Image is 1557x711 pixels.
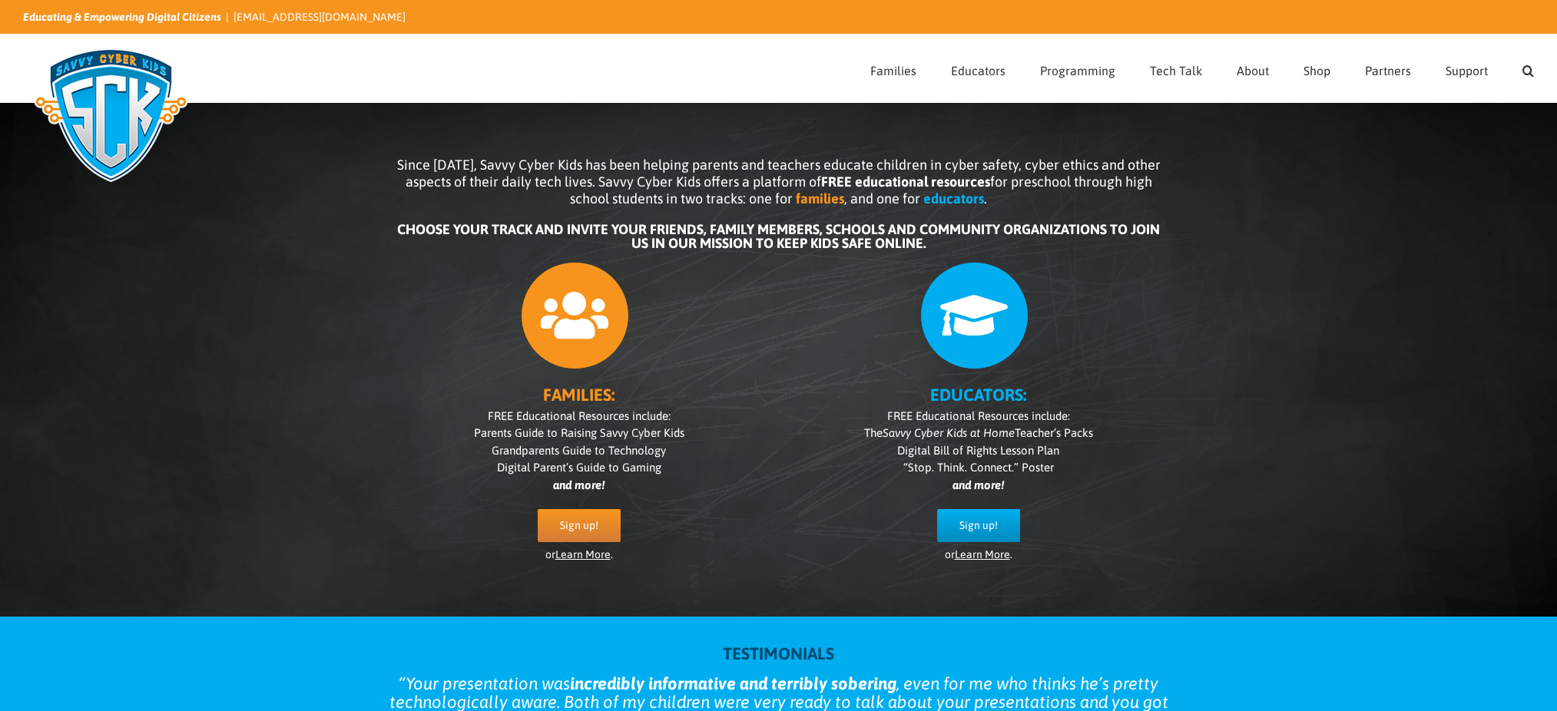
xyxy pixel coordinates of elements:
[951,35,1005,102] a: Educators
[1304,35,1330,102] a: Shop
[883,426,1015,439] i: Savvy Cyber Kids at Home
[23,11,221,23] i: Educating & Empowering Digital Citizens
[560,519,598,532] span: Sign up!
[984,190,987,207] span: .
[930,385,1026,405] b: EDUCATORS:
[1237,35,1269,102] a: About
[474,426,684,439] span: Parents Guide to Raising Savvy Cyber Kids
[887,409,1070,422] span: FREE Educational Resources include:
[864,426,1093,439] span: The Teacher’s Packs
[1150,64,1202,77] span: Tech Talk
[555,548,611,561] a: Learn More
[945,548,1012,561] span: or .
[23,38,199,192] img: Savvy Cyber Kids Logo
[870,64,916,77] span: Families
[1522,35,1534,102] a: Search
[870,35,916,102] a: Families
[234,11,406,23] a: [EMAIL_ADDRESS][DOMAIN_NAME]
[1040,64,1115,77] span: Programming
[1237,64,1269,77] span: About
[397,221,1160,251] b: CHOOSE YOUR TRACK AND INVITE YOUR FRIENDS, FAMILY MEMBERS, SCHOOLS AND COMMUNITY ORGANIZATIONS TO...
[553,478,605,491] i: and more!
[397,157,1161,207] span: Since [DATE], Savvy Cyber Kids has been helping parents and teachers educate children in cyber sa...
[488,409,671,422] span: FREE Educational Resources include:
[1446,35,1488,102] a: Support
[844,190,920,207] span: , and one for
[951,64,1005,77] span: Educators
[923,190,984,207] b: educators
[821,174,990,190] b: FREE educational resources
[903,461,1054,474] span: “Stop. Think. Connect.” Poster
[959,519,998,532] span: Sign up!
[1150,35,1202,102] a: Tech Talk
[570,673,896,693] strong: incredibly informative and terribly sobering
[796,190,844,207] b: families
[937,509,1020,542] a: Sign up!
[870,35,1534,102] nav: Main Menu
[1304,64,1330,77] span: Shop
[1040,35,1115,102] a: Programming
[1365,64,1411,77] span: Partners
[497,461,661,474] span: Digital Parent’s Guide to Gaming
[543,385,615,405] b: FAMILIES:
[897,444,1059,457] span: Digital Bill of Rights Lesson Plan
[955,548,1010,561] a: Learn More
[545,548,613,561] span: or .
[952,478,1004,491] i: and more!
[1446,64,1488,77] span: Support
[723,643,834,663] strong: TESTIMONIALS
[492,444,666,457] span: Grandparents Guide to Technology
[1365,35,1411,102] a: Partners
[538,509,621,542] a: Sign up!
